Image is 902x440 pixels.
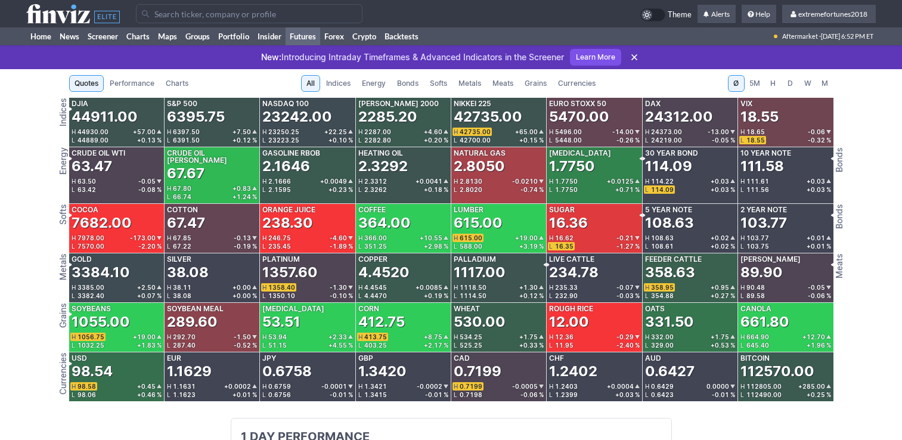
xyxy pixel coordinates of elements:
div: 63.47 [72,157,112,176]
span: +4.60 [424,129,442,135]
span: % [157,243,162,249]
span: L [167,243,173,249]
span: Softs [430,78,447,89]
span: +0.02 [711,235,729,241]
a: Backtests [380,27,423,45]
span: -14.00 [612,129,634,135]
div: 44911.00 [72,107,138,126]
span: -0.13 [234,235,251,241]
a: Meats [487,75,519,92]
span: -0.0210 [512,178,538,184]
span: +0.0049 [320,178,347,184]
div: DJIA [72,100,88,107]
span: L [358,243,364,249]
button: D [782,75,799,92]
span: H [167,129,173,135]
span: L [645,137,651,143]
span: 24219.00 [651,137,682,144]
div: +0.23 [328,187,353,193]
span: % [826,187,831,193]
a: Copper4.4520H4.4545+0.0085L4.4470+0.19 % [356,253,451,302]
span: +65.00 [515,129,538,135]
span: L [72,187,78,193]
div: Crude Oil [PERSON_NAME] [167,150,257,164]
a: 2 Year Note103.77H103.77+0.01L103.75+0.01 % [738,204,833,253]
span: H [262,178,268,184]
div: 2.3292 [358,157,408,176]
div: 111.58 [740,157,784,176]
span: 66.74 [173,193,191,200]
div: -2.20 [138,243,162,249]
span: H [549,235,555,241]
div: -0.74 [520,187,544,193]
span: L [549,243,555,249]
div: 10 Year Note [740,150,791,157]
span: D [786,78,795,89]
span: 7570.00 [78,243,104,250]
a: Insider [253,27,286,45]
span: 588.00 [460,243,482,250]
span: H [454,178,460,184]
span: L [645,243,651,249]
a: Silver38.08H38.11+0.00L38.08+0.00 % [165,253,259,302]
a: Forex [320,27,348,45]
a: All [301,75,320,92]
div: 67.67 [167,164,204,183]
span: +0.0041 [416,178,442,184]
a: Home [26,27,55,45]
span: W [804,78,812,89]
span: % [826,137,831,143]
div: -0.19 [234,243,257,249]
a: Maps [154,27,181,45]
span: 44930.00 [78,128,109,135]
span: +19.00 [515,235,538,241]
div: 5470.00 [549,107,609,126]
a: Futures [286,27,320,45]
div: +0.02 [711,243,735,249]
span: H [454,129,460,135]
div: +0.15 [519,137,544,143]
span: % [539,187,544,193]
span: H [549,129,555,135]
a: Quotes [69,75,104,92]
span: % [157,137,162,143]
span: 114.09 [651,186,674,193]
a: S&P 5006395.75H6397.50+7.50L6391.50+0.12 % [165,98,259,147]
span: % [252,137,257,143]
span: L [358,137,364,143]
div: +1.24 [233,194,257,200]
span: % [539,243,544,249]
a: Crude Oil [PERSON_NAME]67.67H67.80+0.83L66.74+1.24 % [165,147,259,203]
a: Sugar16.36H16.62-0.21L16.35-1.27 % [547,204,641,253]
a: Metals [453,75,486,92]
span: H [549,178,555,184]
div: Cocoa [72,206,98,213]
div: 2.1646 [262,157,310,176]
span: 5448.00 [555,137,582,144]
div: 615.00 [454,213,503,233]
div: +0.10 [328,137,353,143]
a: Gold3384.10H3385.00+2.50L3382.40+0.07 % [69,253,164,302]
span: 18.65 [746,128,765,135]
span: L [740,187,746,193]
a: Coffee364.00H366.00+10.55L351.25+2.98 % [356,204,451,253]
span: +0.03 [807,178,825,184]
span: 67.80 [173,185,191,192]
div: +0.71 [615,187,640,193]
a: News [55,27,83,45]
div: Cotton [167,206,198,213]
span: +0.83 [233,185,251,191]
span: % [444,137,448,143]
a: Softs [424,75,452,92]
span: 351.25 [364,243,387,250]
span: Theme [668,8,692,21]
span: Meats [492,78,513,89]
span: extremefortunes2018 [798,10,867,18]
span: Energy [362,78,386,89]
span: Currencies [558,78,596,89]
span: -173.00 [130,235,156,241]
div: 7682.00 [72,213,132,233]
a: DAX24312.00H24373.00-13.00L24219.00-0.05 % [643,98,737,147]
span: 1.7750 [555,178,578,185]
span: H [167,235,173,241]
